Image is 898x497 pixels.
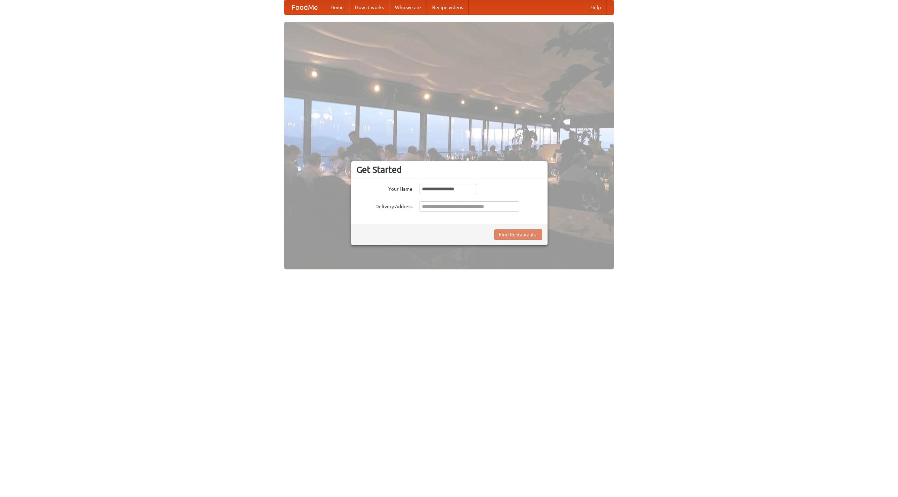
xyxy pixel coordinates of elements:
label: Your Name [356,184,413,192]
h3: Get Started [356,164,542,175]
a: Recipe videos [427,0,469,14]
a: How it works [349,0,389,14]
button: Find Restaurants! [494,229,542,240]
a: Home [325,0,349,14]
label: Delivery Address [356,201,413,210]
a: Who we are [389,0,427,14]
a: FoodMe [284,0,325,14]
a: Help [585,0,607,14]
